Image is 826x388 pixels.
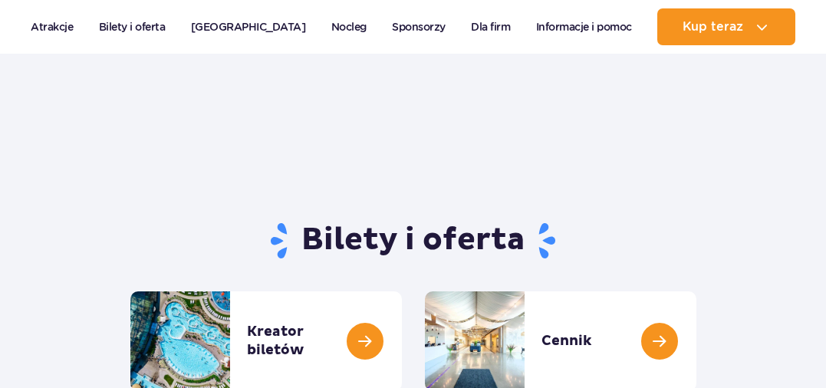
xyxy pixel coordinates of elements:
span: Kup teraz [683,20,743,34]
h1: Bilety i oferta [130,221,696,261]
a: Nocleg [331,8,367,45]
a: Informacje i pomoc [536,8,632,45]
a: Atrakcje [31,8,73,45]
button: Kup teraz [657,8,795,45]
a: Bilety i oferta [99,8,166,45]
a: [GEOGRAPHIC_DATA] [191,8,306,45]
a: Dla firm [471,8,510,45]
a: Sponsorzy [392,8,446,45]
